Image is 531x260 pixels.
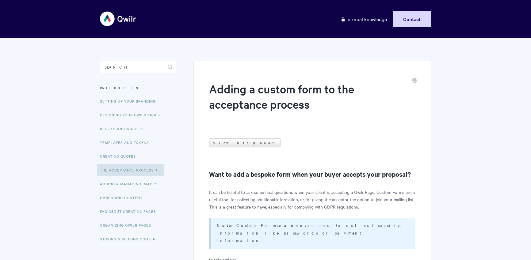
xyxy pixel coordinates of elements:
p: Custom Forms be used to collect sensitive information like passwords or payment information. [217,221,408,244]
a: Contact [393,11,431,27]
a: Internal knowledge [336,11,392,27]
a: Storing & Reusing Content [100,233,163,245]
a: Designing Your Qwilr Pages [100,109,165,121]
a: Creating Quotes [100,150,140,162]
p: It can be helpful to ask some final questions when your client is accepting a Qwilr Page. Custom ... [209,188,415,210]
strong: cannot [279,222,307,228]
h1: Adding a custom form to the acceptance process [209,81,406,123]
img: Qwilr Help Center [100,7,136,30]
a: Setting up your Branding [100,95,160,107]
strong: Note: [217,222,236,228]
a: Adding & Managing Images [100,178,162,190]
a: Print this Article [412,77,417,84]
h3: Categories [100,82,176,93]
a: Blocks and Widgets [100,122,148,135]
h2: Want to add a bespoke form when your buyer accepts your proposal? [209,169,415,179]
a: View in Help Scout [209,138,281,147]
a: Templates and Tokens [100,136,154,149]
input: Search [100,61,176,73]
a: The Acceptance Process [97,164,164,176]
a: Embedding Content [100,191,147,204]
a: Organizing Qwilr Pages [100,219,156,231]
a: FAQ About Creating Pages [100,205,161,217]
